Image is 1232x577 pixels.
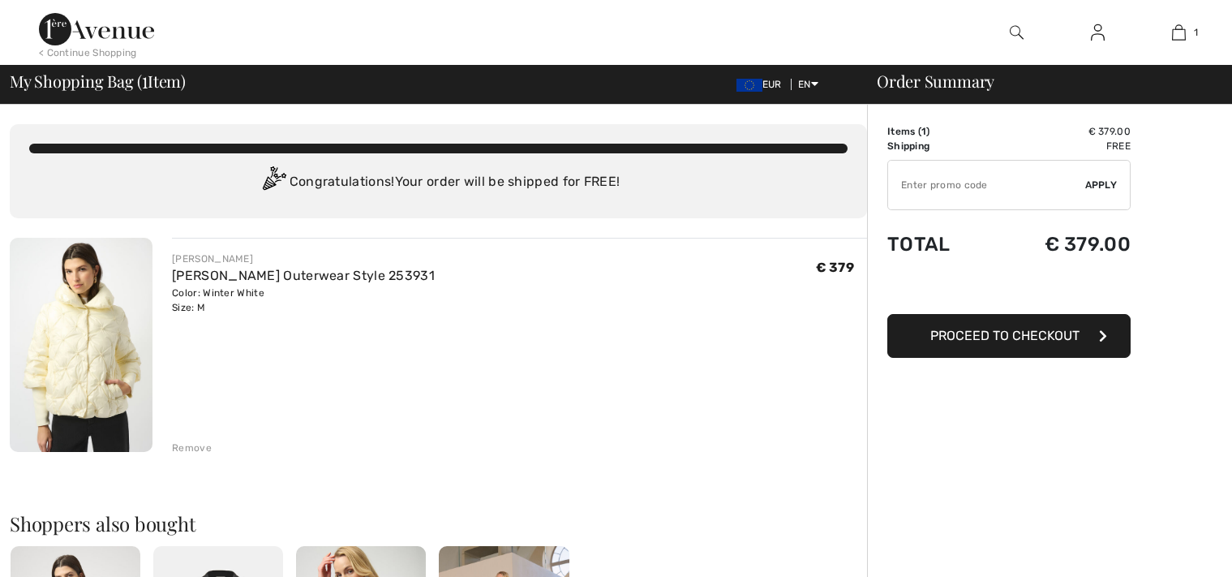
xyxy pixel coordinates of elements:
span: EN [798,79,818,90]
td: Total [887,217,989,272]
h2: Shoppers also bought [10,514,867,533]
img: search the website [1010,23,1024,42]
div: Color: Winter White Size: M [172,286,435,315]
img: Joseph Ribkoff Outerwear Style 253931 [10,238,152,452]
td: Shipping [887,139,989,153]
img: Congratulation2.svg [257,166,290,199]
img: Euro [736,79,762,92]
div: Order Summary [857,73,1222,89]
span: € 379 [816,260,855,275]
td: Items ( ) [887,124,989,139]
span: Apply [1085,178,1118,192]
div: Remove [172,441,212,455]
td: Free [989,139,1131,153]
td: € 379.00 [989,217,1131,272]
a: 1 [1139,23,1218,42]
div: Congratulations! Your order will be shipped for FREE! [29,166,848,199]
div: [PERSON_NAME] [172,252,435,266]
div: < Continue Shopping [39,45,137,60]
span: 1 [142,69,148,90]
td: € 379.00 [989,124,1131,139]
span: 1 [921,126,926,137]
input: Promo code [888,161,1085,209]
img: My Bag [1172,23,1186,42]
span: Proceed to Checkout [930,328,1080,343]
iframe: PayPal [887,272,1131,308]
iframe: Opens a widget where you can chat to one of our agents [1129,528,1216,569]
a: [PERSON_NAME] Outerwear Style 253931 [172,268,435,283]
button: Proceed to Checkout [887,314,1131,358]
img: 1ère Avenue [39,13,154,45]
span: EUR [736,79,788,90]
a: Sign In [1078,23,1118,43]
img: My Info [1091,23,1105,42]
span: My Shopping Bag ( Item) [10,73,186,89]
span: 1 [1194,25,1198,40]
